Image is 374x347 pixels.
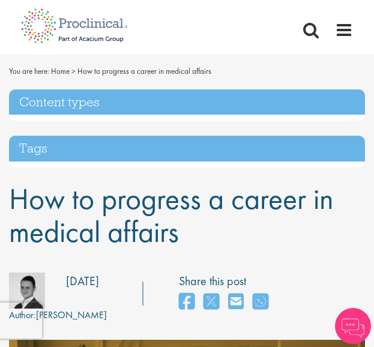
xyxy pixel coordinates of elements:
a: share on twitter [204,289,219,315]
div: [PERSON_NAME] [9,309,107,322]
img: bdc0b4ec-42d7-4011-3777-08d5c2039240 [9,273,45,309]
a: share on email [228,289,244,315]
h3: Content types [9,89,365,115]
h3: Tags [9,136,365,161]
img: Chatbot [335,308,371,344]
span: How to progress a career in medical affairs [77,66,211,76]
span: You are here: [9,66,49,76]
a: share on facebook [179,289,195,315]
label: Share this post [179,273,274,290]
div: [DATE] [66,273,99,290]
span: How to progress a career in medical affairs [9,180,333,251]
a: share on whats app [253,289,268,315]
